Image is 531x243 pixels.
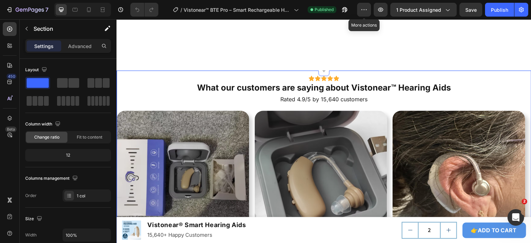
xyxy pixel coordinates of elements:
iframe: Intercom live chat [507,209,524,226]
button: 7 [3,3,52,17]
span: 2 [522,199,527,204]
button: Publish [485,3,514,17]
span: Change ratio [34,134,59,140]
div: 12 [27,150,110,160]
div: Beta [5,127,17,132]
div: Undo/Redo [130,3,158,17]
input: quantity [301,203,324,219]
div: Size [25,214,44,224]
div: Publish [491,6,508,13]
iframe: Design area [117,19,531,243]
div: Width [25,232,37,238]
p: Section [34,25,90,33]
button: Save [459,3,482,17]
span: 1 product assigned [396,6,441,13]
p: Advanced [68,43,92,50]
p: Settings [34,43,54,50]
div: 450 [7,74,17,79]
div: Column width [25,120,62,129]
button: decrement [286,203,301,219]
button: 1 product assigned [390,3,457,17]
span: Published [315,7,334,13]
div: Order [25,193,37,199]
span: Vistonear™ BTE Pro – Smart Rechargeable Hearing Aids R2 (Published) [184,6,291,13]
p: 7 [45,6,48,14]
div: Columns management [25,174,79,183]
button: increment [324,203,340,219]
span: Fit to content [77,134,102,140]
button: 👉ADD TO CART [346,203,410,219]
span: Save [465,7,477,13]
div: 1 col [77,193,109,199]
span: / [180,6,182,13]
div: Layout [25,65,48,75]
div: 👉ADD TO CART [354,207,400,215]
input: Auto [63,229,111,241]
